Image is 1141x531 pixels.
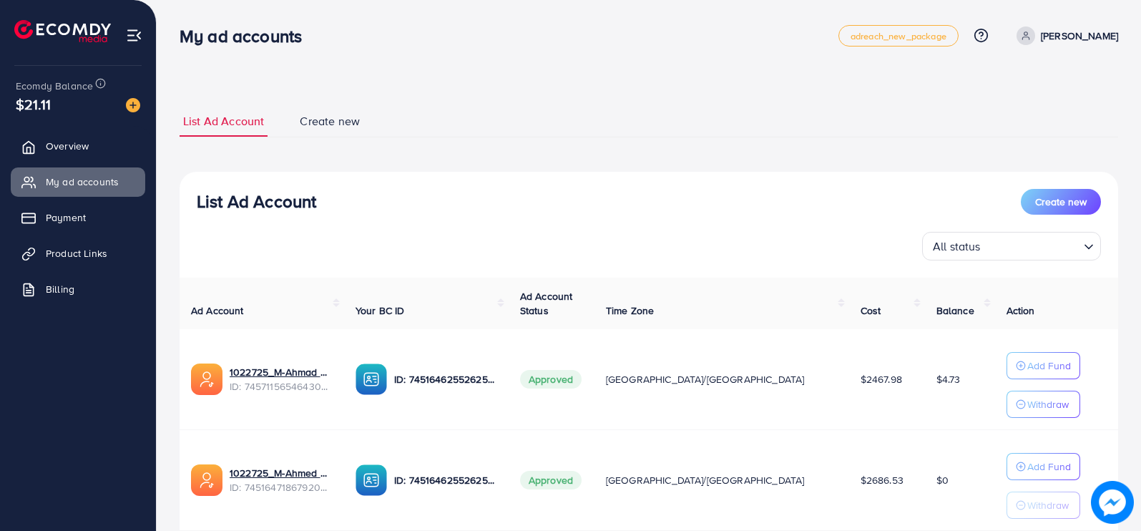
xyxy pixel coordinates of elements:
a: adreach_new_package [838,25,959,47]
img: ic-ba-acc.ded83a64.svg [356,364,387,395]
span: [GEOGRAPHIC_DATA]/[GEOGRAPHIC_DATA] [606,473,805,487]
p: Add Fund [1027,357,1071,374]
img: image [1091,481,1134,524]
span: ID: 7451647186792087569 [230,480,333,495]
button: Withdraw [1007,391,1080,418]
div: <span class='underline'>1022725_M-Ahmad Ad Account 2_1736245040763</span></br>7457115654643040272 [230,365,333,394]
input: Search for option [985,233,1078,257]
span: $4.73 [936,372,961,386]
button: Withdraw [1007,492,1080,519]
button: Add Fund [1007,352,1080,379]
span: Approved [520,471,582,489]
span: Your BC ID [356,303,405,318]
span: $21.11 [16,94,51,115]
span: [GEOGRAPHIC_DATA]/[GEOGRAPHIC_DATA] [606,372,805,386]
a: Overview [11,132,145,160]
button: Add Fund [1007,453,1080,480]
span: List Ad Account [183,113,264,130]
a: 1022725_M-Ahmed Ad Account_1734971817368 [230,466,333,480]
span: My ad accounts [46,175,119,189]
span: $0 [936,473,949,487]
p: Withdraw [1027,396,1069,413]
span: Cost [861,303,881,318]
span: Approved [520,370,582,389]
a: Payment [11,203,145,232]
span: Ad Account [191,303,244,318]
img: menu [126,27,142,44]
h3: List Ad Account [197,191,316,212]
span: Payment [46,210,86,225]
span: ID: 7457115654643040272 [230,379,333,394]
p: Add Fund [1027,458,1071,475]
span: All status [930,236,984,257]
span: Ecomdy Balance [16,79,93,93]
p: ID: 7451646255262597137 [394,371,497,388]
img: image [126,98,140,112]
a: My ad accounts [11,167,145,196]
span: $2686.53 [861,473,904,487]
img: ic-ads-acc.e4c84228.svg [191,364,222,395]
div: Search for option [922,232,1101,260]
a: Billing [11,275,145,303]
span: $2467.98 [861,372,902,386]
span: Product Links [46,246,107,260]
h3: My ad accounts [180,26,313,47]
p: [PERSON_NAME] [1041,27,1118,44]
img: ic-ba-acc.ded83a64.svg [356,464,387,496]
span: Billing [46,282,74,296]
span: adreach_new_package [851,31,946,41]
p: Withdraw [1027,497,1069,514]
span: Action [1007,303,1035,318]
a: Product Links [11,239,145,268]
span: Overview [46,139,89,153]
span: Balance [936,303,974,318]
span: Ad Account Status [520,289,573,318]
a: 1022725_M-Ahmad Ad Account 2_1736245040763 [230,365,333,379]
span: Create new [300,113,360,130]
img: ic-ads-acc.e4c84228.svg [191,464,222,496]
span: Time Zone [606,303,654,318]
img: logo [14,20,111,42]
p: ID: 7451646255262597137 [394,472,497,489]
span: Create new [1035,195,1087,209]
button: Create new [1021,189,1101,215]
a: [PERSON_NAME] [1011,26,1118,45]
div: <span class='underline'>1022725_M-Ahmed Ad Account_1734971817368</span></br>7451647186792087569 [230,466,333,495]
